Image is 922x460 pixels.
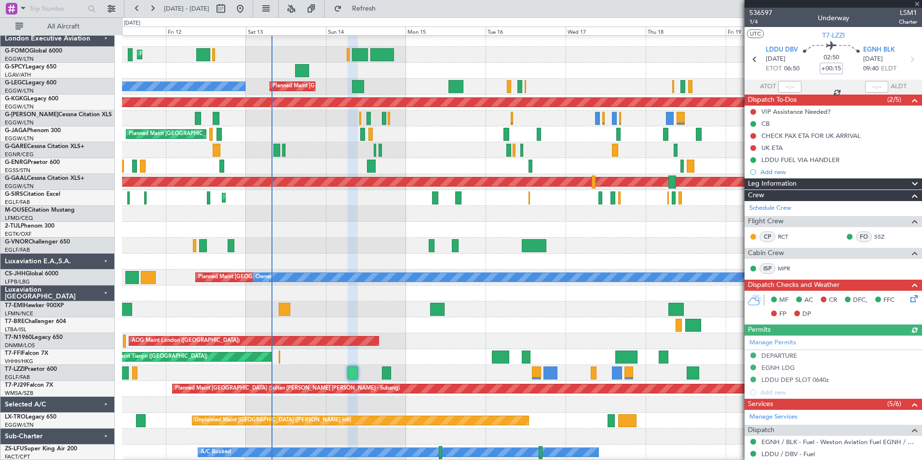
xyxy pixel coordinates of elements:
a: RCT [778,232,800,241]
span: G-[PERSON_NAME] [5,112,58,118]
a: G-FOMOGlobal 6000 [5,48,62,54]
a: G-VNORChallenger 650 [5,239,70,245]
a: G-[PERSON_NAME]Cessna Citation XLS [5,112,112,118]
span: Cabin Crew [748,248,784,259]
span: 2-TIJL [5,223,21,229]
span: LDDU DBV [766,45,798,55]
a: G-ENRGPraetor 600 [5,160,60,165]
div: ISP [759,263,775,274]
span: DP [802,310,811,319]
a: G-KGKGLegacy 600 [5,96,58,102]
div: Unplanned Maint [GEOGRAPHIC_DATA] ([PERSON_NAME] Intl) [195,413,351,428]
span: T7-PJ29 [5,382,27,388]
a: M-OUSECitation Mustang [5,207,75,213]
span: CR [829,296,837,305]
input: Trip Number [29,1,85,16]
span: ELDT [881,64,896,74]
a: G-JAGAPhenom 300 [5,128,61,134]
div: A/C Booked [201,445,231,460]
a: VHHH/HKG [5,358,33,365]
span: ETOT [766,64,782,74]
a: LFMN/NCE [5,310,33,317]
a: G-SIRSCitation Excel [5,191,60,197]
a: MPR [778,264,800,273]
div: Fri 12 [166,27,246,35]
a: T7-PJ29Falcon 7X [5,382,53,388]
span: G-SPCY [5,64,26,70]
span: G-GARE [5,144,27,149]
a: EGGW/LTN [5,55,34,63]
a: EGLF/FAB [5,199,30,206]
div: FO [856,231,872,242]
span: G-FOMO [5,48,29,54]
span: G-VNOR [5,239,28,245]
div: Sat 13 [246,27,326,35]
span: ZS-LFU [5,446,24,452]
div: [DATE] [124,19,140,27]
a: T7-FFIFalcon 7X [5,351,48,356]
a: T7-EMIHawker 900XP [5,303,64,309]
a: LTBA/ISL [5,326,27,333]
a: EGTK/OXF [5,230,31,238]
a: Manage Services [749,412,798,422]
div: Planned Maint [GEOGRAPHIC_DATA] ([GEOGRAPHIC_DATA]) [272,79,424,94]
span: 09:40 [863,64,879,74]
span: Charter [899,18,917,26]
span: T7-LZZI [822,30,845,41]
a: Schedule Crew [749,203,791,213]
span: ALDT [891,82,907,92]
button: Refresh [329,1,387,16]
a: ZS-LFUSuper King Air 200 [5,446,77,452]
span: DFC, [853,296,868,305]
a: EGLF/FAB [5,374,30,381]
span: CS-JHH [5,271,26,277]
span: Crew [748,190,764,201]
span: Leg Information [748,178,797,189]
div: Planned Maint [GEOGRAPHIC_DATA] ([GEOGRAPHIC_DATA]) [225,190,377,205]
a: EGGW/LTN [5,183,34,190]
a: DNMM/LOS [5,342,35,349]
div: CHECK PAX ETA FOR UK ARRIVAL [761,132,861,140]
span: [DATE] [863,54,883,64]
span: All Aircraft [25,23,102,30]
a: EGLF/FAB [5,246,30,254]
span: G-JAGA [5,128,27,134]
span: AC [804,296,813,305]
span: ATOT [760,82,776,92]
span: G-GAAL [5,176,27,181]
a: G-GARECessna Citation XLS+ [5,144,84,149]
a: CS-JHHGlobal 6000 [5,271,58,277]
a: LX-TROLegacy 650 [5,414,56,420]
span: EGNH BLK [863,45,895,55]
button: UTC [747,29,764,38]
div: Thu 18 [646,27,726,35]
span: (2/5) [887,95,901,105]
span: Services [748,399,773,410]
span: G-ENRG [5,160,27,165]
div: Planned Maint [GEOGRAPHIC_DATA] ([GEOGRAPHIC_DATA]) [140,47,292,62]
span: 536597 [749,8,773,18]
span: T7-EMI [5,303,24,309]
div: UK ETA [761,144,783,152]
span: T7-BRE [5,319,25,325]
div: Owner [256,270,272,284]
span: FFC [883,296,895,305]
div: Planned Maint [GEOGRAPHIC_DATA] ([GEOGRAPHIC_DATA]) [198,270,350,284]
div: Fri 19 [726,27,806,35]
a: T7-BREChallenger 604 [5,319,66,325]
div: Sun 14 [326,27,406,35]
a: EGNR/CEG [5,151,34,158]
span: FP [779,310,786,319]
a: LFMD/CEQ [5,215,33,222]
a: G-LEGCLegacy 600 [5,80,56,86]
a: EGGW/LTN [5,421,34,429]
div: Add new [760,168,917,176]
span: T7-N1960 [5,335,32,340]
div: VIP Assistance Needed? [761,108,831,116]
a: T7-LZZIPraetor 600 [5,366,57,372]
div: Planned Maint Tianjin ([GEOGRAPHIC_DATA]) [95,350,207,364]
span: T7-LZZI [5,366,25,372]
a: WMSA/SZB [5,390,33,397]
a: 2-TIJLPhenom 300 [5,223,54,229]
div: CP [759,231,775,242]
